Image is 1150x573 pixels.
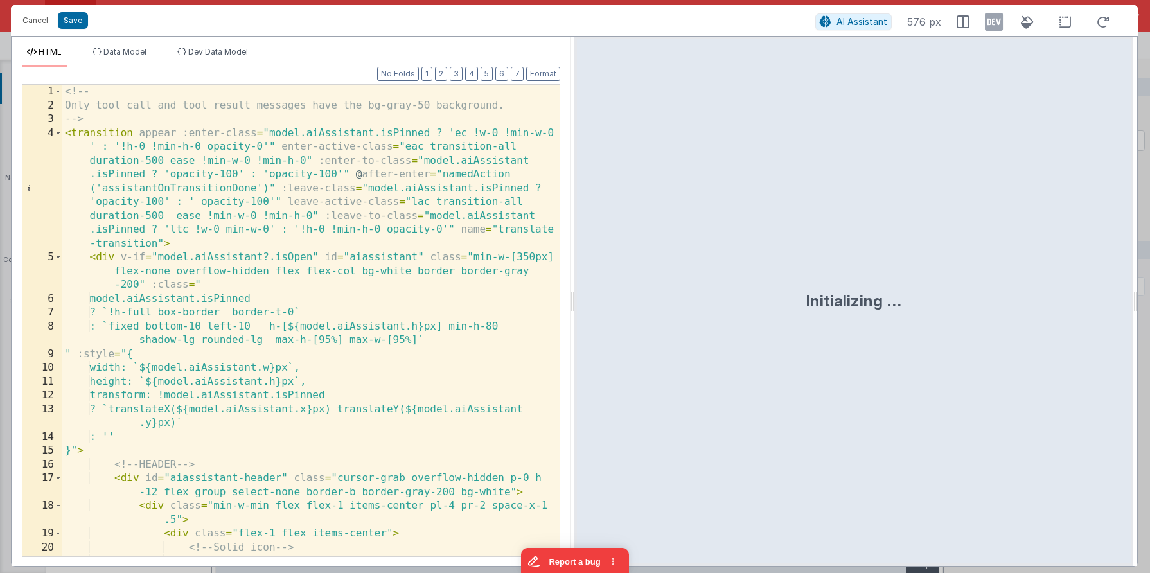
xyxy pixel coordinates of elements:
span: Data Model [103,47,146,57]
div: Initializing ... [806,291,902,312]
div: 6 [22,292,62,306]
button: 6 [495,67,508,81]
button: Format [526,67,560,81]
div: 19 [22,527,62,541]
button: No Folds [377,67,419,81]
div: 15 [22,444,62,458]
button: AI Assistant [815,13,892,30]
button: 4 [465,67,478,81]
div: 5 [22,251,62,292]
span: HTML [39,47,62,57]
div: 1 [22,85,62,99]
span: Dev Data Model [188,47,248,57]
div: 7 [22,306,62,320]
div: 2 [22,99,62,113]
span: AI Assistant [836,16,887,27]
div: 8 [22,320,62,348]
button: 3 [450,67,463,81]
button: 5 [481,67,493,81]
div: 10 [22,361,62,375]
span: 576 px [907,14,941,30]
div: 20 [22,541,62,555]
div: 12 [22,389,62,403]
div: 16 [22,458,62,472]
button: 1 [421,67,432,81]
button: Save [58,12,88,29]
button: 2 [435,67,447,81]
div: 3 [22,112,62,127]
div: 17 [22,472,62,499]
div: 11 [22,375,62,389]
div: 4 [22,127,62,251]
button: Cancel [16,12,55,30]
div: 13 [22,403,62,430]
div: 18 [22,499,62,527]
div: 14 [22,430,62,445]
div: 9 [22,348,62,362]
button: 7 [511,67,524,81]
